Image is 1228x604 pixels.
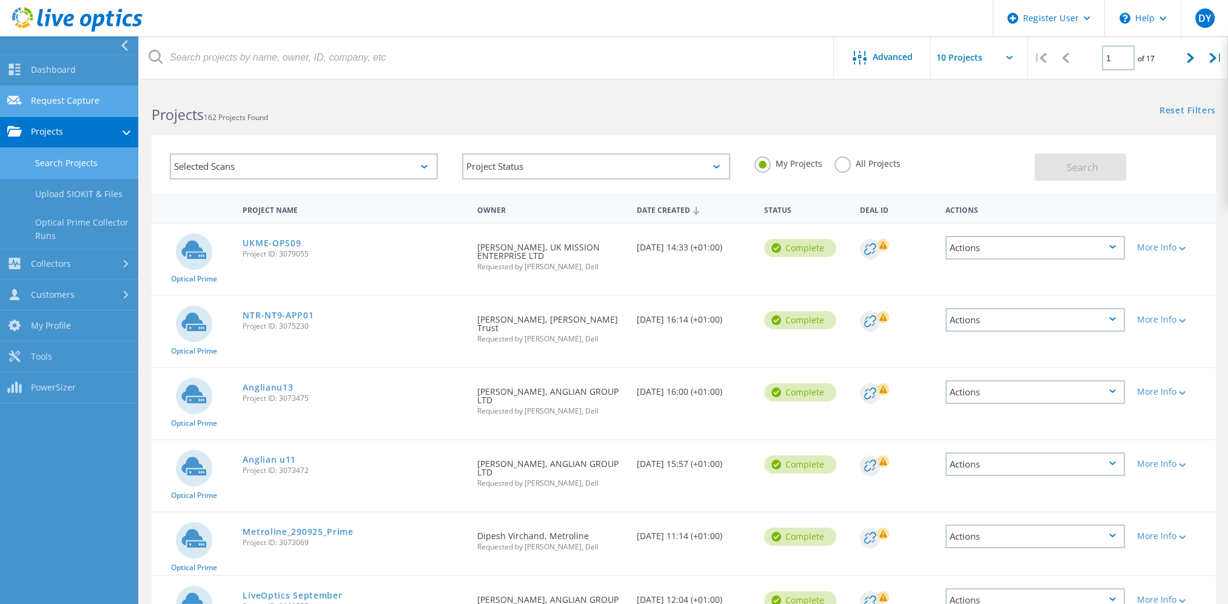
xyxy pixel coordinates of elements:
a: Anglian u11 [243,455,296,464]
div: Status [758,198,854,220]
div: More Info [1137,460,1210,468]
div: Owner [471,198,630,220]
span: Project ID: 3075230 [243,323,465,330]
div: Complete [764,239,836,257]
span: Requested by [PERSON_NAME], Dell [477,263,624,270]
b: Projects [152,105,204,124]
div: Actions [945,236,1125,260]
div: More Info [1137,315,1210,324]
div: More Info [1137,532,1210,540]
div: [DATE] 11:14 (+01:00) [631,512,759,552]
div: Project Name [237,198,471,220]
div: | [1203,36,1228,79]
div: More Info [1137,388,1210,396]
a: Live Optics Dashboard [12,25,143,34]
div: [PERSON_NAME], [PERSON_NAME] Trust [471,296,630,355]
div: More Info [1137,243,1210,252]
span: Requested by [PERSON_NAME], Dell [477,543,624,551]
div: [DATE] 15:57 (+01:00) [631,440,759,480]
span: Requested by [PERSON_NAME], Dell [477,480,624,487]
span: Advanced [873,53,913,61]
button: Search [1035,153,1126,181]
span: Project ID: 3073475 [243,395,465,402]
div: [PERSON_NAME], UK MISSION ENTERPRISE LTD [471,224,630,283]
div: More Info [1137,596,1210,604]
a: LiveOptics September [243,591,342,600]
label: All Projects [834,156,901,168]
span: of 17 [1138,53,1155,64]
span: Project ID: 3073472 [243,467,465,474]
span: 162 Projects Found [204,112,268,122]
span: Project ID: 3073069 [243,539,465,546]
svg: \n [1119,13,1130,24]
div: Complete [764,383,836,401]
a: Reset Filters [1159,106,1216,116]
div: Complete [764,311,836,329]
div: [PERSON_NAME], ANGLIAN GROUP LTD [471,368,630,427]
span: Requested by [PERSON_NAME], Dell [477,408,624,415]
div: | [1028,36,1053,79]
a: Anglianu13 [243,383,293,392]
span: Requested by [PERSON_NAME], Dell [477,335,624,343]
div: [DATE] 16:14 (+01:00) [631,296,759,336]
div: Complete [764,455,836,474]
div: [DATE] 16:00 (+01:00) [631,368,759,408]
span: Optical Prime [171,492,217,499]
span: Optical Prime [171,347,217,355]
span: Optical Prime [171,564,217,571]
div: Actions [939,198,1131,220]
div: Actions [945,525,1125,548]
a: NTR-NT9-APP01 [243,311,314,320]
div: Actions [945,308,1125,332]
label: My Projects [754,156,822,168]
span: Search [1067,161,1098,174]
div: Deal Id [854,198,939,220]
span: Optical Prime [171,275,217,283]
div: [PERSON_NAME], ANGLIAN GROUP LTD [471,440,630,499]
a: Metroline_290925_Prime [243,528,353,536]
div: Selected Scans [170,153,438,180]
div: Date Created [631,198,759,221]
span: Optical Prime [171,420,217,427]
a: UKME-OPS09 [243,239,301,247]
input: Search projects by name, owner, ID, company, etc [139,36,834,79]
div: Project Status [462,153,730,180]
div: [DATE] 14:33 (+01:00) [631,224,759,264]
div: Dipesh Virchand, Metroline [471,512,630,563]
span: Project ID: 3079055 [243,250,465,258]
div: Actions [945,380,1125,404]
div: Actions [945,452,1125,476]
div: Complete [764,528,836,546]
span: DY [1198,13,1211,23]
